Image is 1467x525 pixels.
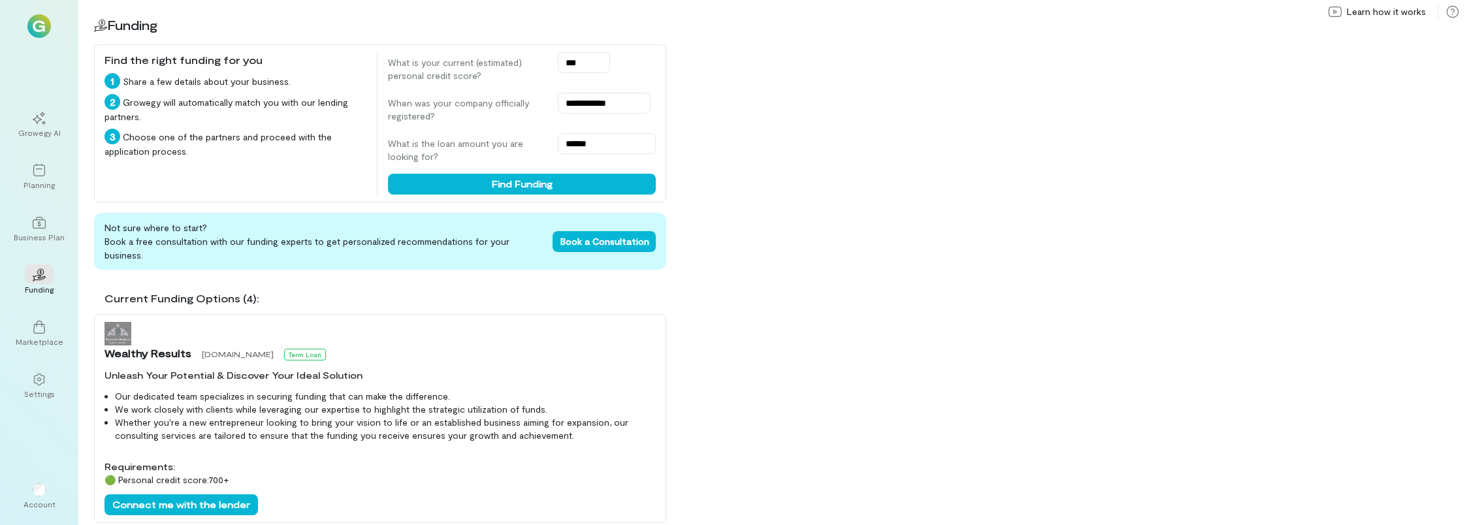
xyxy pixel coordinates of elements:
[16,310,63,357] a: Marketplace
[388,174,656,195] button: Find Funding
[18,127,61,138] div: Growegy AI
[388,97,545,123] label: When was your company officially registered?
[16,153,63,200] a: Planning
[107,17,157,33] span: Funding
[115,403,656,416] li: We work closely with clients while leveraging our expertise to highlight the strategic utilizatio...
[16,473,63,520] div: Account
[16,362,63,409] a: Settings
[24,499,56,509] div: Account
[105,474,116,485] span: 🟢
[115,416,656,442] li: Whether you're a new entrepreneur looking to bring your vision to life or an established business...
[16,206,63,253] a: Business Plan
[94,213,666,270] div: Not sure where to start? Book a free consultation with our funding experts to get personalized re...
[1347,5,1426,18] span: Learn how it works
[388,137,545,163] label: What is the loan amount you are looking for?
[115,390,656,403] li: Our dedicated team specializes in securing funding that can make the difference.
[105,52,366,68] div: Find the right funding for you
[105,94,366,123] div: Growegy will automatically match you with our lending partners.
[284,349,326,360] div: Term Loan
[105,369,656,382] div: Unleash Your Potential & Discover Your Ideal Solution
[25,284,54,294] div: Funding
[24,389,55,399] div: Settings
[105,322,131,345] img: Wealthy Results
[105,73,120,89] div: 1
[553,231,656,252] button: Book a Consultation
[16,101,63,148] a: Growegy AI
[388,56,545,82] label: What is your current (estimated) personal credit score?
[202,349,274,358] span: [DOMAIN_NAME]
[105,345,191,361] span: Wealthy Results
[105,473,656,486] div: Personal credit score: 700 +
[105,73,366,89] div: Share a few details about your business.
[16,258,63,305] a: Funding
[24,180,55,190] div: Planning
[105,494,258,515] button: Connect me with the lender
[105,129,366,158] div: Choose one of the partners and proceed with the application process.
[14,232,65,242] div: Business Plan
[105,129,120,144] div: 3
[16,336,63,347] div: Marketplace
[105,460,656,473] div: Requirements:
[560,236,649,247] span: Book a Consultation
[105,291,666,306] div: Current Funding Options (4):
[105,94,120,110] div: 2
